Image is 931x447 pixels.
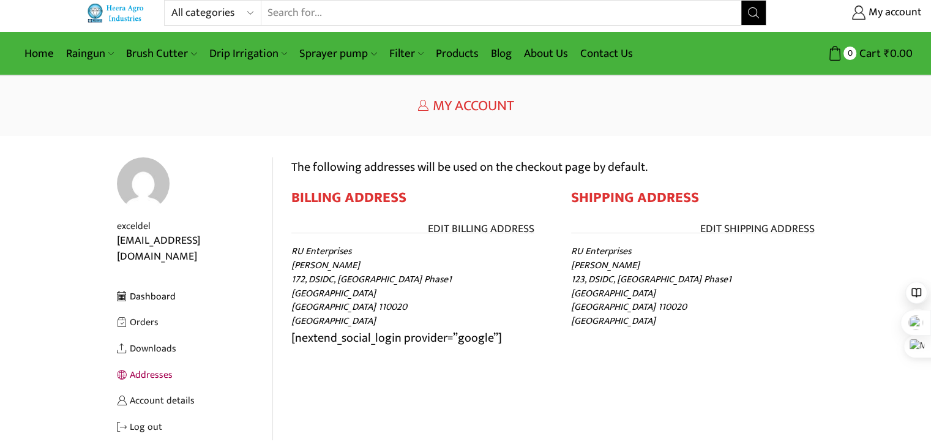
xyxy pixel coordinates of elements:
span: My account [866,5,922,21]
a: Edit Billing address [428,222,534,238]
span: ₹ [884,44,890,63]
span: 0 [843,47,856,59]
a: Edit Shipping address [700,222,815,238]
a: Filter [383,39,430,68]
a: Addresses [117,362,272,388]
a: Brush Cutter [120,39,203,68]
div: exceldel [117,219,272,233]
p: The following addresses will be used on the checkout page by default. [291,157,815,177]
p: [nextend_social_login provider=”google”] [117,157,815,347]
h2: Shipping address [571,189,815,207]
a: Home [18,39,60,68]
button: Search button [741,1,766,25]
address: RU Enterprises [PERSON_NAME] 123, DSIDC, [GEOGRAPHIC_DATA] Phase1 [GEOGRAPHIC_DATA] [GEOGRAPHIC_D... [571,244,815,328]
a: Raingun [60,39,120,68]
bdi: 0.00 [884,44,913,63]
a: Log out [117,414,272,440]
a: Contact Us [574,39,639,68]
a: Account details [117,388,272,414]
a: Downloads [117,336,272,362]
h2: Billing address [291,189,535,207]
span: Cart [856,45,881,62]
a: 0 Cart ₹0.00 [779,42,913,65]
span: My Account [433,94,514,118]
a: Products [430,39,485,68]
a: Orders [117,309,272,336]
a: About Us [518,39,574,68]
input: Search for... [261,1,742,25]
a: Drip Irrigation [203,39,293,68]
a: Dashboard [117,284,272,310]
div: [EMAIL_ADDRESS][DOMAIN_NAME] [117,233,272,265]
a: Blog [485,39,518,68]
a: Sprayer pump [293,39,383,68]
address: RU Enterprises [PERSON_NAME] 172, DSIDC, [GEOGRAPHIC_DATA] Phase1 [GEOGRAPHIC_DATA] [GEOGRAPHIC_D... [291,244,535,328]
a: My account [785,2,922,24]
